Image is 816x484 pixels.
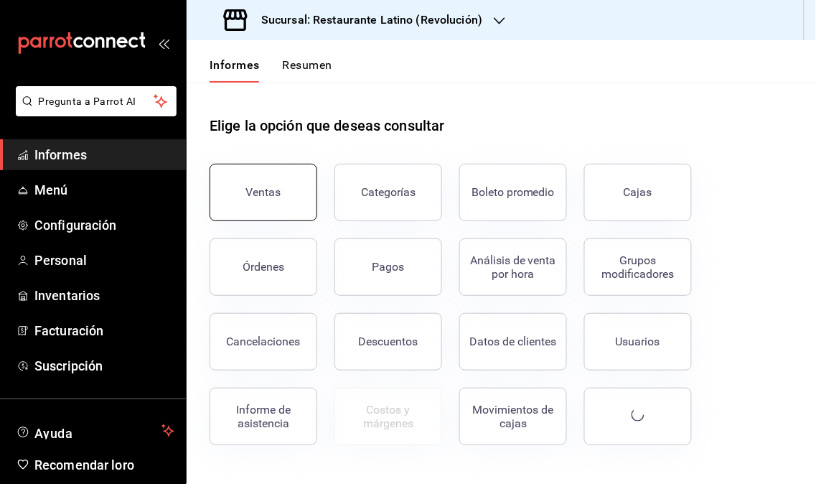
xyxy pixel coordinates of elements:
[334,313,442,371] button: Descuentos
[334,388,442,445] button: Contrata inventarios para ver este informe
[334,238,442,296] button: Pagos
[34,288,100,303] font: Inventarios
[616,335,660,348] font: Usuarios
[34,457,134,473] font: Recomendar loro
[363,403,413,430] font: Costos y márgenes
[361,185,416,199] font: Categorías
[158,37,169,49] button: abrir_cajón_menú
[210,313,317,371] button: Cancelaciones
[210,388,317,445] button: Informe de asistencia
[584,238,692,296] button: Grupos modificadores
[39,96,136,107] font: Pregunta a Parrot AI
[359,335,418,348] font: Descuentos
[210,58,260,72] font: Informes
[34,218,117,233] font: Configuración
[34,323,103,338] font: Facturación
[283,58,332,72] font: Resumen
[624,185,652,199] font: Cajas
[602,253,675,281] font: Grupos modificadores
[470,253,556,281] font: Análisis de venta por hora
[243,260,284,274] font: Órdenes
[10,104,177,119] a: Pregunta a Parrot AI
[473,403,554,430] font: Movimientos de cajas
[210,117,445,134] font: Elige la opción que deseas consultar
[34,147,87,162] font: Informes
[470,335,557,348] font: Datos de clientes
[472,185,555,199] font: Boleto promedio
[584,313,692,371] button: Usuarios
[459,238,567,296] button: Análisis de venta por hora
[459,164,567,221] button: Boleto promedio
[34,358,103,373] font: Suscripción
[34,426,73,441] font: Ayuda
[34,253,87,268] font: Personal
[459,388,567,445] button: Movimientos de cajas
[459,313,567,371] button: Datos de clientes
[334,164,442,221] button: Categorías
[236,403,291,430] font: Informe de asistencia
[34,182,68,197] font: Menú
[16,86,177,116] button: Pregunta a Parrot AI
[372,260,405,274] font: Pagos
[261,13,482,27] font: Sucursal: Restaurante Latino (Revolución)
[210,57,332,83] div: pestañas de navegación
[246,185,281,199] font: Ventas
[227,335,301,348] font: Cancelaciones
[210,238,317,296] button: Órdenes
[210,164,317,221] button: Ventas
[584,164,692,221] button: Cajas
